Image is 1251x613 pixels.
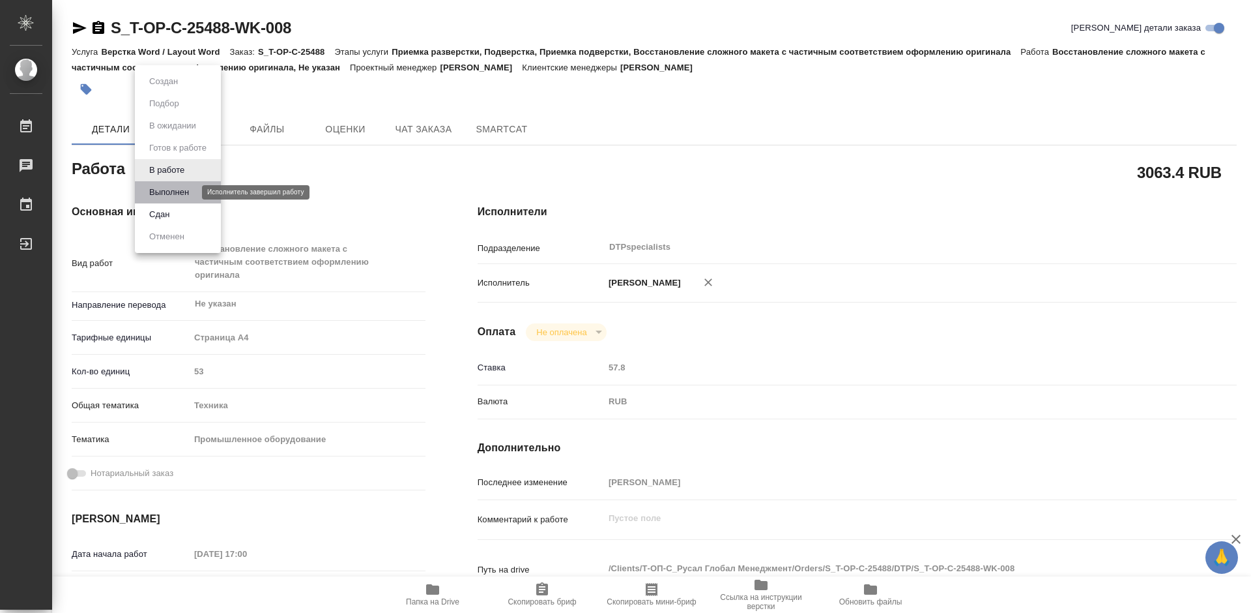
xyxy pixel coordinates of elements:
button: Выполнен [145,185,193,200]
button: Готов к работе [145,141,210,155]
button: Отменен [145,230,188,244]
button: Сдан [145,207,173,222]
button: Создан [145,74,182,89]
button: Подбор [145,97,183,111]
button: В работе [145,163,188,177]
button: В ожидании [145,119,200,133]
